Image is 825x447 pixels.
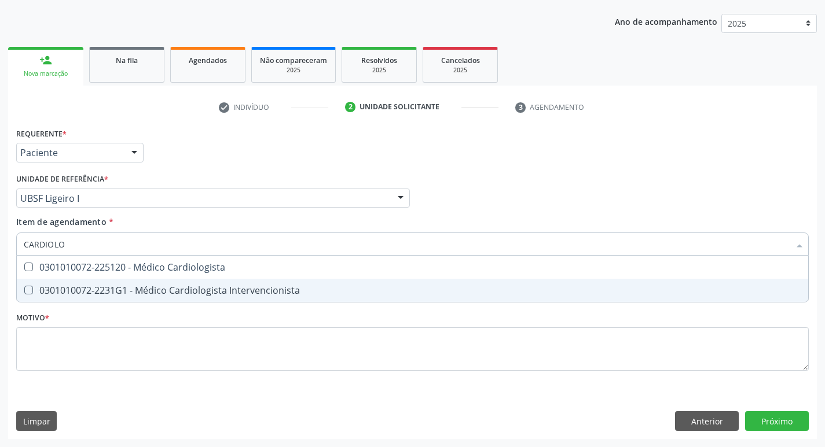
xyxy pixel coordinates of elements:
span: Não compareceram [260,56,327,65]
div: 0301010072-2231G1 - Médico Cardiologista Intervencionista [24,286,801,295]
label: Unidade de referência [16,171,108,189]
div: person_add [39,54,52,67]
div: Nova marcação [16,69,75,78]
div: 2025 [350,66,408,75]
button: Anterior [675,411,739,431]
span: Cancelados [441,56,480,65]
span: UBSF Ligeiro I [20,193,386,204]
label: Requerente [16,125,67,143]
label: Motivo [16,309,49,327]
span: Resolvidos [361,56,397,65]
button: Próximo [745,411,809,431]
span: Item de agendamento [16,216,107,227]
input: Buscar por procedimentos [24,232,790,256]
div: 2025 [260,66,327,75]
div: 2 [345,102,355,112]
p: Ano de acompanhamento [615,14,717,28]
div: 0301010072-225120 - Médico Cardiologista [24,263,801,272]
span: Agendados [189,56,227,65]
span: Na fila [116,56,138,65]
div: 2025 [431,66,489,75]
span: Paciente [20,147,120,158]
button: Limpar [16,411,57,431]
div: Unidade solicitante [360,102,439,112]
